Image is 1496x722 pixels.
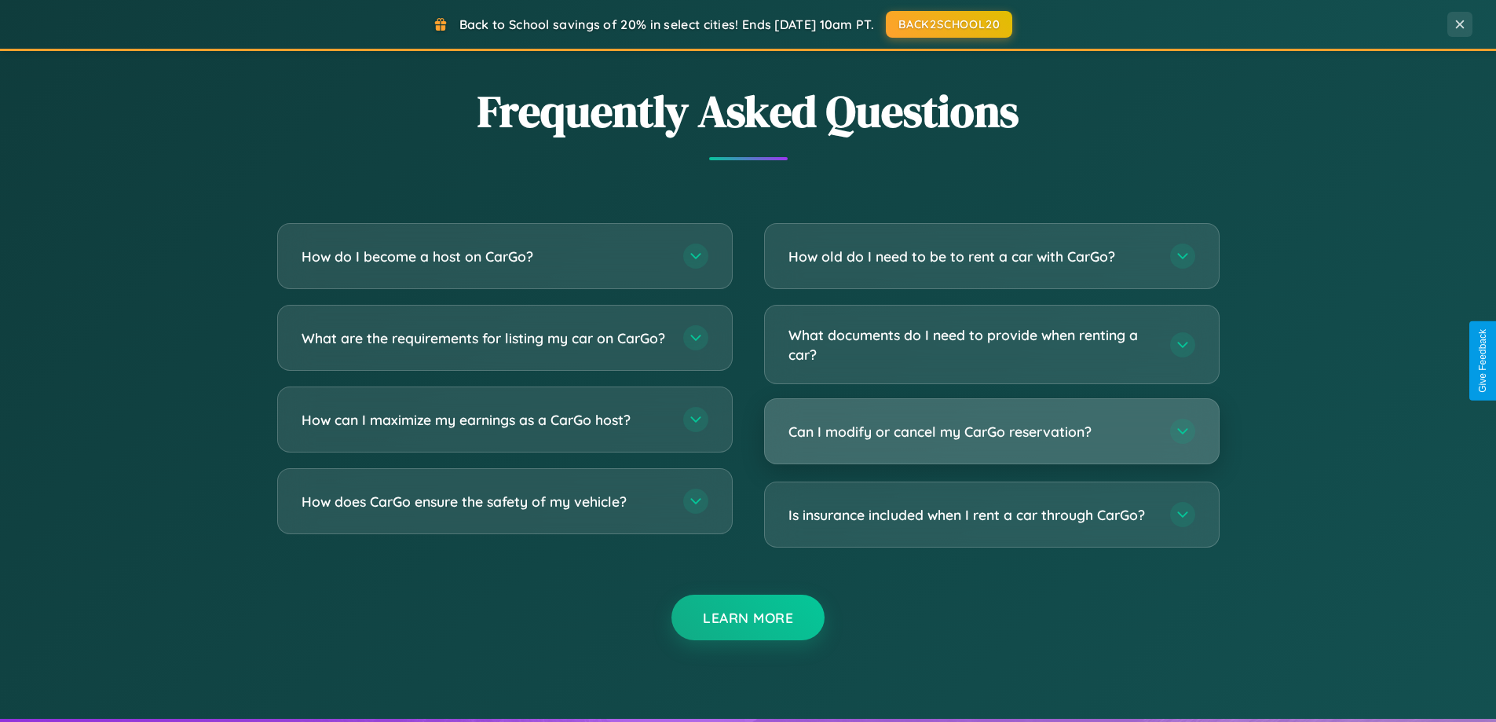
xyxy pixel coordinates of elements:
h3: What documents do I need to provide when renting a car? [788,325,1154,364]
h3: How can I maximize my earnings as a CarGo host? [302,410,668,430]
button: Learn More [671,595,825,640]
span: Back to School savings of 20% in select cities! Ends [DATE] 10am PT. [459,16,874,32]
h3: How does CarGo ensure the safety of my vehicle? [302,492,668,511]
h3: How do I become a host on CarGo? [302,247,668,266]
h3: Is insurance included when I rent a car through CarGo? [788,505,1154,525]
h3: How old do I need to be to rent a car with CarGo? [788,247,1154,266]
div: Give Feedback [1477,329,1488,393]
button: BACK2SCHOOL20 [886,11,1012,38]
h3: Can I modify or cancel my CarGo reservation? [788,422,1154,442]
h3: What are the requirements for listing my car on CarGo? [302,328,668,348]
h2: Frequently Asked Questions [277,81,1220,141]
